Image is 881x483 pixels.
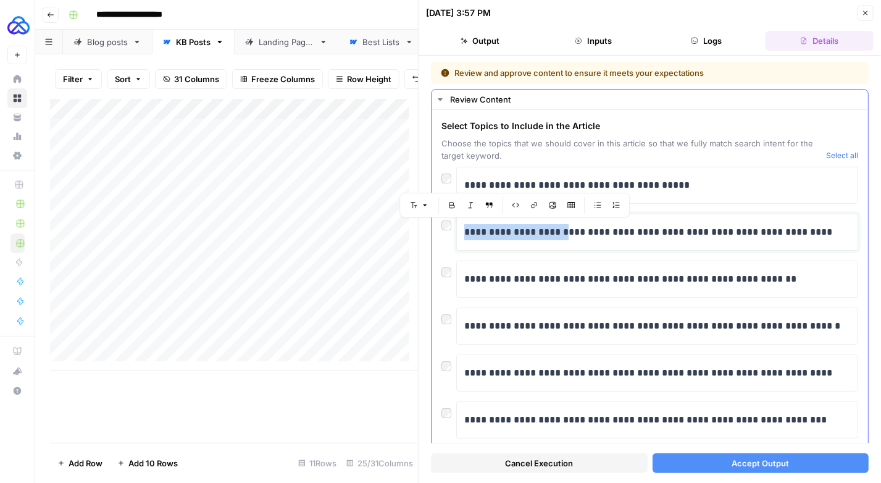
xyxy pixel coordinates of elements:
button: Inputs [539,31,647,51]
span: 31 Columns [174,73,219,85]
button: Review Content [432,90,868,109]
button: Cancel Execution [431,453,648,473]
span: Sort [115,73,131,85]
button: Freeze Columns [232,69,323,89]
div: Blog posts [87,36,128,48]
a: Browse [7,88,27,108]
span: Cancel Execution [505,457,573,469]
span: Filter [63,73,83,85]
span: Add 10 Rows [128,457,178,469]
span: Accept Output [732,457,789,469]
div: 11 Rows [293,453,341,473]
a: KB Posts [152,30,235,54]
button: Workspace: AUQ [7,10,27,41]
span: Choose the topics that we should cover in this article so that we fully match search intent for t... [441,137,821,162]
button: Row Height [328,69,399,89]
img: AUQ Logo [7,14,30,36]
button: Output [426,31,534,51]
div: [DATE] 3:57 PM [426,7,491,19]
button: Filter [55,69,102,89]
button: Add Row [50,453,110,473]
button: Accept Output [653,453,869,473]
span: Freeze Columns [251,73,315,85]
button: What's new? [7,361,27,381]
a: Landing Pages [235,30,338,54]
div: Best Lists [362,36,400,48]
a: Your Data [7,107,27,127]
a: Settings [7,146,27,166]
button: 31 Columns [155,69,227,89]
a: AirOps Academy [7,342,27,361]
div: KB Posts [176,36,211,48]
button: Select all [826,149,858,162]
div: 25/31 Columns [341,453,418,473]
span: Row Height [347,73,391,85]
button: Help + Support [7,381,27,401]
button: Logs [653,31,761,51]
button: Details [766,31,874,51]
span: Select Topics to Include in the Article [441,120,821,132]
a: Home [7,69,27,89]
div: Landing Pages [259,36,314,48]
div: Review Content [450,93,861,106]
div: What's new? [8,362,27,380]
a: Best Lists [338,30,424,54]
button: Add 10 Rows [110,453,185,473]
a: Blog posts [63,30,152,54]
button: Sort [107,69,150,89]
span: Add Row [69,457,102,469]
div: Review and approve content to ensure it meets your expectations [441,67,782,79]
a: Usage [7,127,27,146]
